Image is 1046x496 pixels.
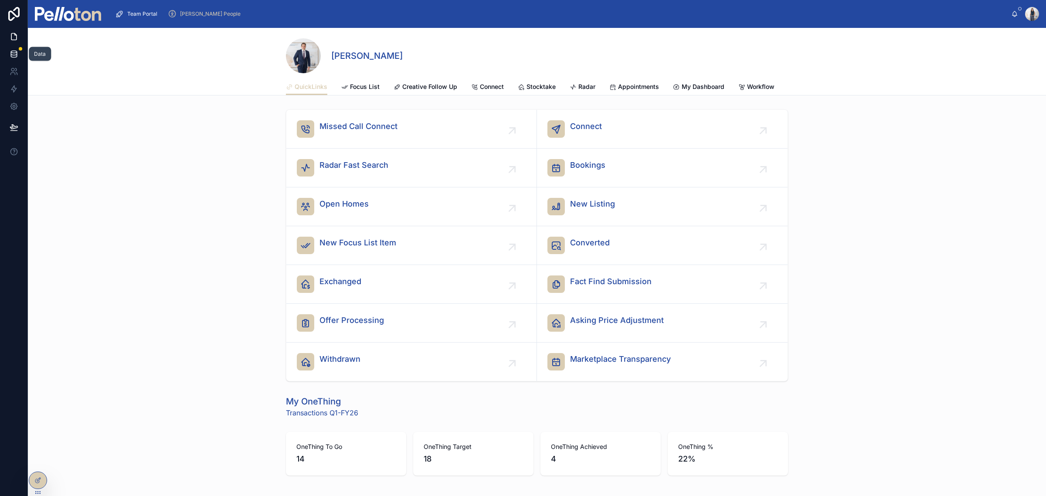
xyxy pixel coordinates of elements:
[319,198,369,210] span: Open Homes
[570,237,610,249] span: Converted
[286,265,537,304] a: Exchanged
[537,343,788,381] a: Marketplace Transparency
[35,7,101,21] img: App logo
[537,265,788,304] a: Fact Find Submission
[331,50,403,62] h1: [PERSON_NAME]
[286,226,537,265] a: New Focus List Item
[286,343,537,381] a: Withdrawn
[747,82,774,91] span: Workflow
[319,275,361,288] span: Exchanged
[537,110,788,149] a: Connect
[526,82,556,91] span: Stocktake
[537,304,788,343] a: Asking Price Adjustment
[319,314,384,326] span: Offer Processing
[286,187,537,226] a: Open Homes
[570,198,615,210] span: New Listing
[537,149,788,187] a: Bookings
[350,82,380,91] span: Focus List
[518,79,556,96] a: Stocktake
[673,79,724,96] a: My Dashboard
[394,79,457,96] a: Creative Follow Up
[570,314,664,326] span: Asking Price Adjustment
[537,187,788,226] a: New Listing
[341,79,380,96] a: Focus List
[296,442,396,451] span: OneThing To Go
[570,120,602,132] span: Connect
[738,79,774,96] a: Workflow
[678,442,778,451] span: OneThing %
[678,453,778,465] span: 22%
[618,82,659,91] span: Appointments
[319,159,388,171] span: Radar Fast Search
[402,82,457,91] span: Creative Follow Up
[551,442,650,451] span: OneThing Achieved
[609,79,659,96] a: Appointments
[570,275,652,288] span: Fact Find Submission
[112,6,163,22] a: Team Portal
[295,82,327,91] span: QuickLinks
[108,4,1011,24] div: scrollable content
[471,79,504,96] a: Connect
[570,79,595,96] a: Radar
[34,51,46,58] div: Data
[319,120,397,132] span: Missed Call Connect
[286,110,537,149] a: Missed Call Connect
[319,237,396,249] span: New Focus List Item
[424,453,523,465] span: 18
[180,10,241,17] span: [PERSON_NAME] People
[570,159,605,171] span: Bookings
[286,395,358,408] h1: My OneThing
[480,82,504,91] span: Connect
[286,304,537,343] a: Offer Processing
[551,453,650,465] span: 4
[570,353,671,365] span: Marketplace Transparency
[537,226,788,265] a: Converted
[127,10,157,17] span: Team Portal
[296,453,396,465] span: 14
[682,82,724,91] span: My Dashboard
[286,79,327,95] a: QuickLinks
[165,6,247,22] a: [PERSON_NAME] People
[424,442,523,451] span: OneThing Target
[286,408,358,418] span: Transactions Q1-FY26
[286,149,537,187] a: Radar Fast Search
[319,353,360,365] span: Withdrawn
[578,82,595,91] span: Radar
